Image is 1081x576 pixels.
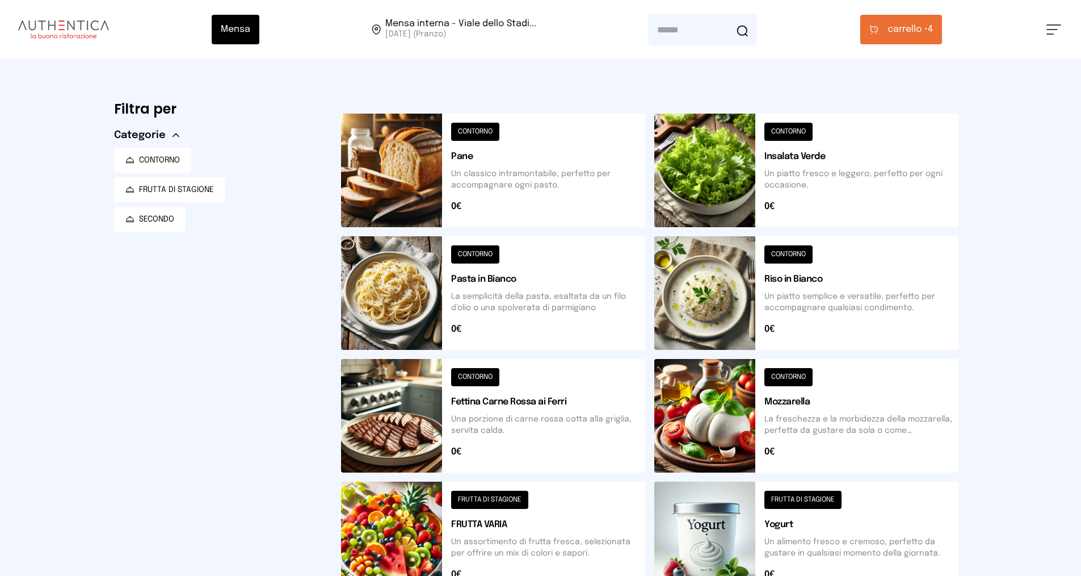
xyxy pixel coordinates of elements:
[114,148,191,173] button: CONTORNO
[139,155,180,166] span: CONTORNO
[887,23,928,36] span: carrello •
[114,100,323,118] h6: Filtra per
[385,28,536,40] span: [DATE] (Pranzo)
[114,127,179,143] button: Categorie
[114,127,166,143] span: Categorie
[212,15,259,44] button: Mensa
[114,207,186,232] button: SECONDO
[139,214,174,225] span: SECONDO
[385,19,536,40] span: Viale dello Stadio, 77, 05100 Terni TR, Italia
[114,177,225,202] button: FRUTTA DI STAGIONE
[139,184,214,195] span: FRUTTA DI STAGIONE
[887,23,933,36] span: 4
[18,20,109,39] img: logo.8f33a47.png
[860,15,942,44] button: carrello •4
